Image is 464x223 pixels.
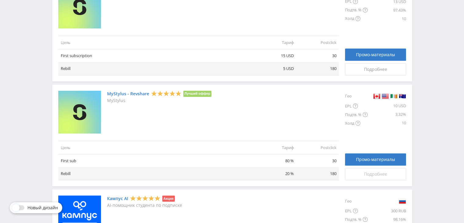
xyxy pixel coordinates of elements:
[254,62,296,75] td: 5 USD
[345,110,368,119] div: Подтв. %
[368,207,406,215] div: 300 RUB
[130,195,160,202] div: 5 Stars
[368,119,406,127] div: 10
[162,196,175,202] li: Акция
[58,91,101,133] img: MyStylus - Revshare
[296,36,339,49] td: Postclick
[254,49,296,62] td: 15 USD
[107,98,212,103] p: MyStylus
[345,153,406,166] a: Промо-материалы
[58,167,254,180] td: Rebill
[58,141,254,154] td: Цель
[254,154,296,167] td: 80 %
[345,196,368,207] div: Гео
[345,6,368,14] div: Подтв. %
[356,157,395,162] span: Промо-материалы
[296,141,339,154] td: Postclick
[368,14,406,23] div: 10
[254,36,296,49] td: Тариф
[368,110,406,119] div: 3.32%
[254,141,296,154] td: Тариф
[151,90,182,97] div: 5 Stars
[368,102,406,110] div: 10 USD
[345,63,406,75] a: Подробнее
[345,91,368,102] div: Гео
[27,205,58,210] span: Новый дизайн
[356,52,395,57] span: Промо-материалы
[296,62,339,75] td: 180
[58,154,254,167] td: First sub
[345,102,368,110] div: EPL
[345,119,368,127] div: Холд
[107,91,149,96] a: MyStylus - Revshare
[296,154,339,167] td: 30
[107,203,182,208] p: AI-помощник студента по подписке
[58,49,254,62] td: First subscription
[58,36,254,49] td: Цель
[296,49,339,62] td: 30
[183,91,212,97] li: Лучший оффер
[58,62,254,75] td: Rebill
[345,49,406,61] a: Промо-материалы
[296,167,339,180] td: 180
[364,67,387,72] span: Подробнее
[107,196,128,201] a: Кампус AI
[345,14,368,23] div: Холд
[345,207,368,215] div: EPL
[254,167,296,180] td: 20 %
[368,6,406,14] div: 97.43%
[364,172,387,177] span: Подробнее
[345,168,406,180] a: Подробнее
